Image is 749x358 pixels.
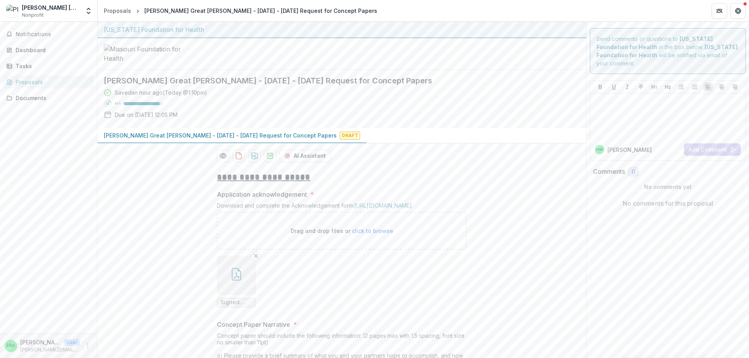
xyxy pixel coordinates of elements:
[22,4,80,12] div: [PERSON_NAME] [GEOGRAPHIC_DATA][PERSON_NAME]
[104,7,131,15] div: Proposals
[20,338,61,346] p: [PERSON_NAME]
[264,150,276,162] button: download-proposal
[104,25,580,34] div: [US_STATE] Foundation for Health
[596,82,605,92] button: Bold
[101,5,134,16] a: Proposals
[712,3,727,19] button: Partners
[16,31,91,38] span: Notifications
[7,343,15,348] div: Hannah Moore
[717,82,726,92] button: Align Center
[609,82,619,92] button: Underline
[632,169,635,175] span: 0
[703,82,713,92] button: Align Left
[676,82,686,92] button: Bullet List
[115,88,207,97] div: Saved an hour ago ( Today @ 1:10pm )
[144,7,377,15] div: [PERSON_NAME] Great [PERSON_NAME] - [DATE] - [DATE] Request for Concept Papers
[3,60,94,72] a: Tasks
[663,82,673,92] button: Heading 2
[354,202,412,209] a: [URL][DOMAIN_NAME]
[101,5,380,16] nav: breadcrumb
[352,227,393,234] span: click to browse
[16,78,88,86] div: Proposals
[730,82,740,92] button: Align Right
[690,82,699,92] button: Ordered List
[596,148,603,152] div: Hannah Moore
[636,82,646,92] button: Strike
[279,150,331,162] button: AI Assistant
[83,341,92,351] button: More
[251,251,261,261] button: Remove File
[217,256,256,307] div: Remove FileSigned Acknowledement.pdf
[730,3,746,19] button: Get Help
[64,339,80,346] p: User
[650,82,659,92] button: Heading 1
[593,183,743,191] p: No comments yet
[16,94,88,102] div: Documents
[16,46,88,54] div: Dashboard
[3,44,94,56] a: Dashboard
[3,92,94,104] a: Documents
[233,150,245,162] button: download-proposal
[623,199,713,208] p: No comments for this proposal
[104,44,182,63] img: Missouri Foundation for Health
[115,101,121,106] p: 92 %
[217,202,467,212] div: Download and complete the Acknowledgement form:
[684,143,741,156] button: Add Comment
[3,76,94,88] a: Proposals
[104,76,568,85] h2: [PERSON_NAME] Great [PERSON_NAME] - [DATE] - [DATE] Request for Concept Papers
[217,190,307,199] p: Application acknowledgement
[22,12,44,19] span: Nonprofit
[83,3,94,19] button: Open entity switcher
[115,111,177,119] p: Due on [DATE] 12:05 PM
[220,299,252,306] span: Signed Acknowledement.pdf
[3,28,94,41] button: Notifications
[340,132,360,139] span: Draft
[6,5,19,17] img: Planned Parenthood Great Rivers
[607,146,652,154] p: [PERSON_NAME]
[623,82,632,92] button: Italicize
[16,62,88,70] div: Tasks
[590,28,746,74] div: Send comments or questions to in the box below. will be notified via email of your comment.
[104,131,337,139] p: [PERSON_NAME] Great [PERSON_NAME] - [DATE] - [DATE] Request for Concept Papers
[217,150,229,162] button: Preview c7fea39f-5eba-4155-9e93-715f30cdcdac-0.pdf
[291,227,393,235] p: Drag and drop files or
[593,168,625,175] h2: Comments
[248,150,261,162] button: download-proposal
[217,320,290,329] p: Concept Paper Narrative
[20,346,80,353] p: [PERSON_NAME][EMAIL_ADDRESS][DOMAIN_NAME]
